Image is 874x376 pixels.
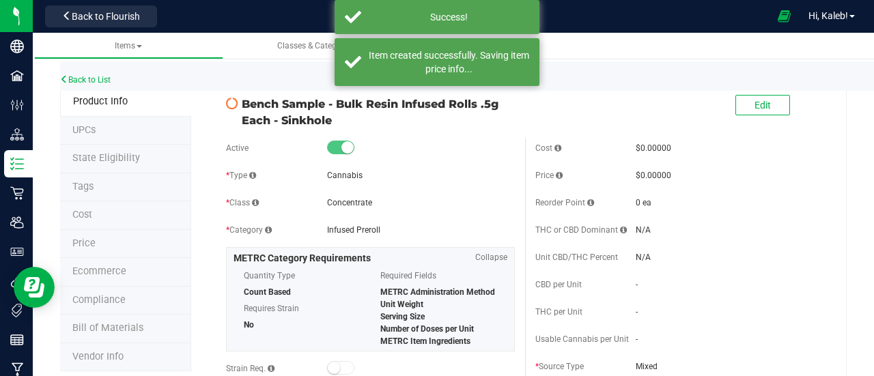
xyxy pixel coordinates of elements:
inline-svg: Inventory [10,157,24,171]
span: METRC Administration Method [380,287,495,297]
span: Bill of Materials [72,322,143,334]
span: Mixed [636,360,823,373]
span: N/A [636,225,651,235]
span: CBD per Unit [535,280,582,289]
inline-svg: Distribution [10,128,24,141]
span: Number of Doses per Unit [380,324,474,334]
span: Product Info [73,96,128,107]
span: Tag [72,152,140,164]
span: Requires Strain [244,298,360,319]
button: Back to Flourish [45,5,157,27]
span: Class [226,198,259,207]
span: Cost [72,209,92,220]
span: Unit CBD/THC Percent [535,252,618,262]
span: Concentrate [327,198,372,207]
span: METRC Item Ingredients [380,336,470,346]
span: Compliance [72,294,126,306]
span: Cost [535,143,561,153]
span: Infused Preroll [327,225,380,235]
inline-svg: Integrations [10,274,24,288]
span: Active [226,143,249,153]
span: THC per Unit [535,307,582,317]
span: - [636,307,638,317]
inline-svg: Retail [10,186,24,200]
span: Price [72,237,96,249]
span: Edit [755,100,771,111]
span: Pending Sync [226,96,238,111]
span: - [636,280,638,289]
span: $0.00000 [636,171,671,180]
button: Edit [735,95,790,115]
span: 0 ea [636,198,651,207]
span: Vendor Info [72,351,124,362]
iframe: Resource center [14,267,55,308]
span: Items [115,41,142,50]
span: METRC Category Requirements [234,252,371,263]
inline-svg: Configuration [10,98,24,112]
span: Serving Size [380,312,425,321]
inline-svg: Tags [10,304,24,317]
span: No [244,320,254,330]
inline-svg: User Roles [10,245,24,259]
a: Back to List [60,75,111,85]
span: $0.00000 [636,143,671,153]
span: Bench Sample - Bulk Resin Infused Rolls .5g Each - Sinkhole [242,96,515,128]
span: Open Ecommerce Menu [769,3,800,29]
span: Tag [72,124,96,136]
span: - [636,334,638,344]
span: Collapse [475,251,507,263]
span: Back to Flourish [72,11,140,22]
span: Strain Req. [226,364,274,373]
span: Ecommerce [72,265,126,277]
inline-svg: Company [10,40,24,53]
span: Count Based [244,287,291,297]
span: Price [535,171,563,180]
inline-svg: Users [10,216,24,229]
inline-svg: Manufacturing [10,362,24,376]
span: Reorder Point [535,198,594,207]
span: THC or CBD Dominant [535,225,627,235]
div: Success! [369,10,529,24]
span: N/A [636,252,651,262]
span: Quantity Type [244,265,360,286]
span: Required Fields [380,265,496,286]
div: Item created successfully. Saving item price info... [369,48,529,76]
span: Unit Weight [380,300,423,309]
span: Hi, Kaleb! [808,10,848,21]
span: Type [226,171,256,180]
span: Classes & Categories [277,41,361,50]
span: Category [226,225,272,235]
span: Source Type [535,362,584,371]
span: Cannabis [327,171,363,180]
inline-svg: Reports [10,333,24,347]
span: Tag [72,181,94,192]
span: Usable Cannabis per Unit [535,334,629,344]
inline-svg: Facilities [10,69,24,83]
